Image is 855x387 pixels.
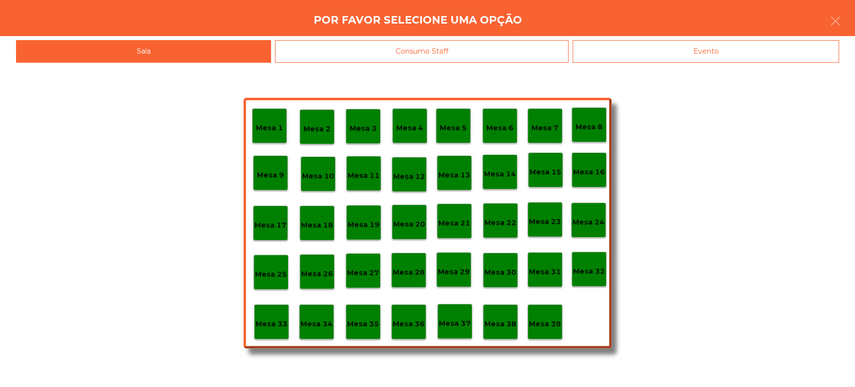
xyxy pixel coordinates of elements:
[438,266,470,278] p: Mesa 29
[301,318,333,330] p: Mesa 34
[396,122,423,134] p: Mesa 4
[302,170,334,182] p: Mesa 10
[393,219,425,230] p: Mesa 20
[484,217,516,229] p: Mesa 22
[484,168,516,180] p: Mesa 14
[439,318,471,329] p: Mesa 37
[348,170,380,181] p: Mesa 11
[347,318,379,330] p: Mesa 35
[393,318,425,330] p: Mesa 36
[486,122,513,134] p: Mesa 6
[438,218,470,229] p: Mesa 21
[484,318,516,330] p: Mesa 38
[301,220,333,231] p: Mesa 18
[529,318,561,330] p: Mesa 39
[347,267,379,279] p: Mesa 27
[529,266,561,278] p: Mesa 31
[576,121,603,133] p: Mesa 8
[393,267,425,278] p: Mesa 28
[256,122,283,134] p: Mesa 1
[254,220,287,231] p: Mesa 17
[484,267,516,278] p: Mesa 30
[440,122,467,134] p: Mesa 5
[275,40,568,63] div: Consumo Staff
[529,216,561,228] p: Mesa 23
[531,122,558,134] p: Mesa 7
[350,123,377,134] p: Mesa 3
[348,219,380,231] p: Mesa 19
[16,40,271,63] div: Sala
[438,169,470,181] p: Mesa 13
[314,13,522,28] h4: Por favor selecione uma opção
[301,268,333,280] p: Mesa 26
[255,318,288,330] p: Mesa 33
[304,123,331,135] p: Mesa 2
[393,171,425,182] p: Mesa 12
[257,169,284,181] p: Mesa 9
[529,166,561,178] p: Mesa 15
[573,217,605,228] p: Mesa 24
[573,166,605,178] p: Mesa 16
[255,269,287,280] p: Mesa 25
[573,266,605,277] p: Mesa 32
[573,40,839,63] div: Evento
